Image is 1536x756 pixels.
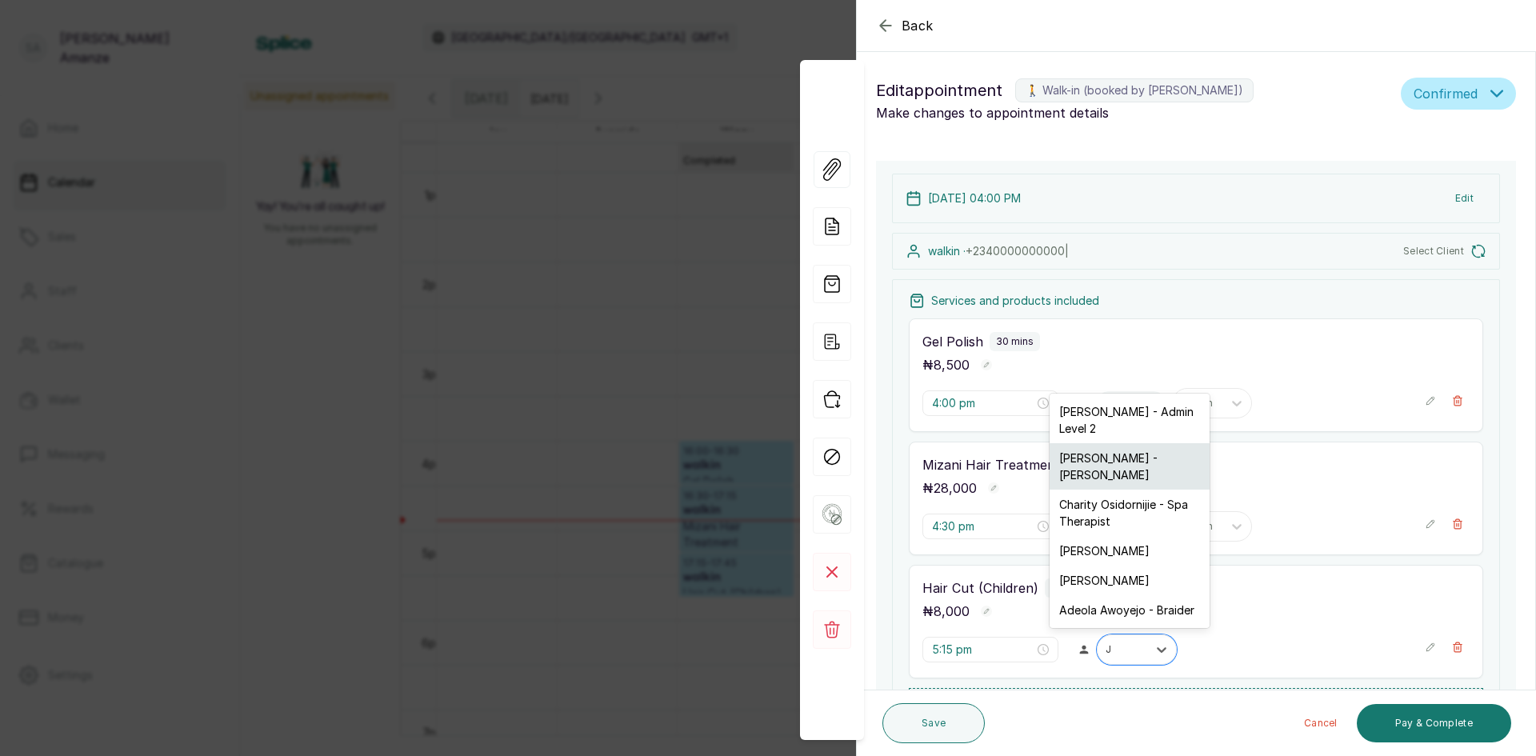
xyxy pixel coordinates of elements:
input: Select time [932,518,1034,535]
p: ₦ [922,602,970,621]
span: 8,500 [934,357,970,373]
button: Pay & Complete [1357,704,1511,742]
p: [DATE] 04:00 PM [928,190,1021,206]
div: Adeola Awoyejo - Braider [1050,595,1210,625]
span: Select Client [1403,245,1464,258]
button: Add new [909,688,1483,728]
div: Charity Osidornijie - Spa Therapist [1050,490,1210,536]
button: Confirmed [1401,78,1516,110]
div: [PERSON_NAME] - Admin Level 2 [1050,397,1210,443]
input: Select time [932,394,1034,412]
span: Edit appointment [876,78,1002,103]
label: 🚶 Walk-in (booked by [PERSON_NAME]) [1015,78,1254,102]
p: Hair Cut (Children) [922,578,1038,598]
div: [PERSON_NAME] [1050,566,1210,595]
p: ₦ [922,355,970,374]
span: 28,000 [934,480,977,496]
span: +234 0000000000 | [966,244,1069,258]
p: Gel Polish [922,332,983,351]
p: Make changes to appointment details [876,103,1394,122]
p: Services and products included [931,293,1099,309]
button: Cancel [1291,704,1350,742]
button: Back [876,16,934,35]
input: Select time [932,641,1034,658]
p: walkin · [928,243,1069,259]
button: Select Client [1403,243,1486,259]
div: [PERSON_NAME] [1050,536,1210,566]
p: ₦ [922,478,977,498]
button: Save [882,703,985,743]
p: Mizani Hair Treatment [922,455,1061,474]
span: Confirmed [1414,84,1478,103]
span: Back [902,16,934,35]
span: 8,000 [934,603,970,619]
div: [PERSON_NAME] - [PERSON_NAME] [1050,443,1210,490]
button: Edit [1442,184,1486,213]
p: 30 mins [996,335,1034,348]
